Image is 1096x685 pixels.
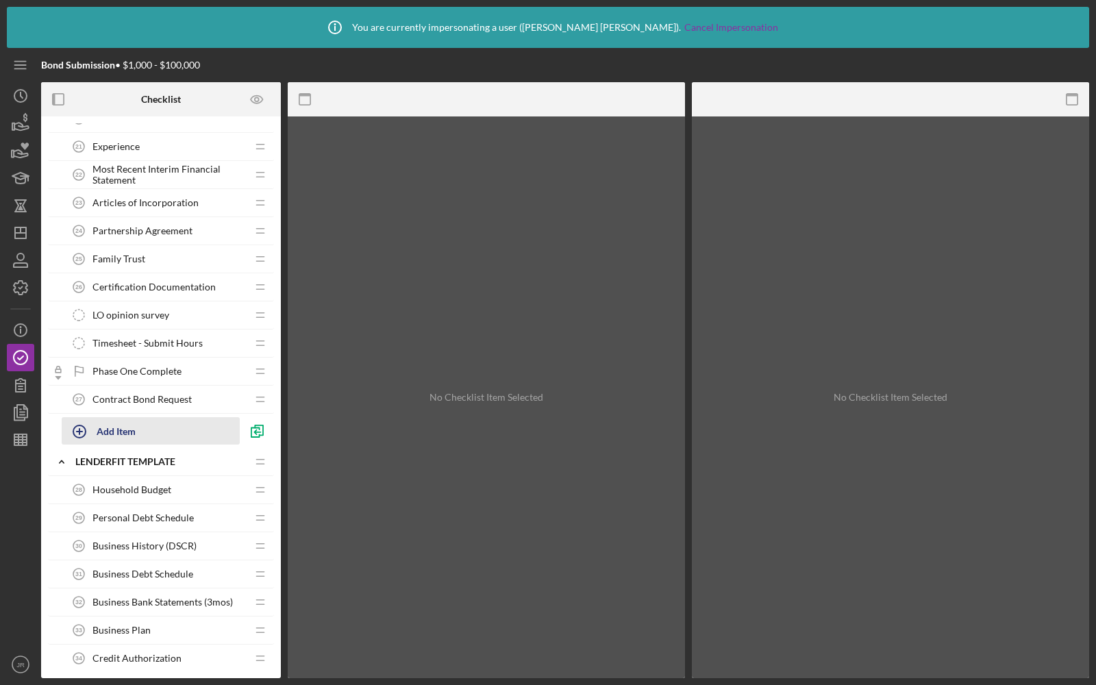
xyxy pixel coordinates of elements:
span: Personal Debt Schedule [92,512,194,523]
span: Contract Bond Request [92,394,192,405]
span: Credit Authorization [92,653,182,664]
tspan: 23 [75,199,82,206]
div: No Checklist Item Selected [429,392,543,403]
span: Business Debt Schedule [92,569,193,580]
span: Phase One Complete [92,366,182,377]
span: Most Recent Interim Financial Statement [92,164,247,186]
span: LO opinion survey [92,310,169,321]
tspan: 28 [75,486,82,493]
button: Preview as [242,84,273,115]
tspan: 29 [75,514,82,521]
div: • $1,000 - $100,000 [41,60,200,71]
div: Lenderfit Template [75,456,247,467]
span: Business History (DSCR) [92,540,197,551]
tspan: 26 [75,284,82,290]
tspan: 31 [75,571,82,577]
tspan: 22 [75,171,82,178]
span: Timesheet - Submit Hours [92,338,203,349]
span: Business Plan [92,625,151,636]
b: Checklist [141,94,181,105]
div: No Checklist Item Selected [834,392,947,403]
tspan: 32 [75,599,82,606]
span: Business Bank Statements (3mos) [92,597,233,608]
span: Certification Documentation [92,282,216,292]
tspan: 34 [75,655,82,662]
tspan: 30 [75,543,82,549]
span: Experience [92,141,140,152]
button: JR [7,651,34,678]
div: Add Item [97,418,136,444]
tspan: 33 [75,627,82,634]
tspan: 21 [75,143,82,150]
tspan: 27 [75,396,82,403]
tspan: 25 [75,256,82,262]
button: Add Item [62,417,240,445]
span: Articles of Incorporation [92,197,199,208]
b: Bond Submission [41,59,115,71]
a: Cancel Impersonation [684,22,778,33]
span: Household Budget [92,484,171,495]
div: You are currently impersonating a user ( [PERSON_NAME] [PERSON_NAME] ). [318,10,778,45]
span: Family Trust [92,253,145,264]
span: Partnership Agreement [92,225,192,236]
tspan: 24 [75,227,82,234]
text: JR [16,661,25,669]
